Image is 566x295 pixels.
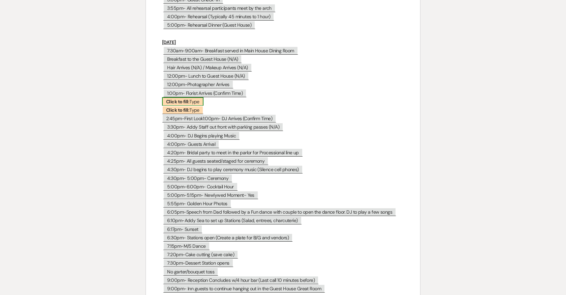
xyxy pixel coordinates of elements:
span: 7:15pm-M/S Dance [163,242,210,250]
span: 9:00pm- Inn guests to continue hanging out in the Guest House Great Room [163,284,325,293]
span: 6:30pm- Stations open (Create a plate for B/G and vendors) [163,233,293,242]
span: 5:00pm-6:00pm- Cocktail Hour [163,182,238,191]
span: Breakfast to the Guest House (N/A) [163,55,242,63]
span: Type [162,97,203,106]
b: Click to fill: [166,107,189,113]
u: [DATE] [162,39,176,45]
span: 2:45pm-First Look1:00pm- DJ Arrives (Confirm Time) [162,114,276,123]
span: 1:00pm- Florist Arrives (Confirm Time) [163,89,247,97]
span: 3:55pm- All rehearsal participants meet by the arch [163,4,275,12]
span: 5:55pm- Golden Hour Photos [163,199,231,208]
span: 4:30pm- 5:00pm- Ceremony [163,174,232,182]
span: 6:17pm- Sunset [163,225,202,233]
span: 4:00pm- DJ Begins playing Music [163,131,240,140]
span: 3:30pm- Addy Staff out front with parking passes (N/A) [163,123,283,131]
span: 7:30am-9:00am- Breakfast served in Main House Dining Room [163,46,298,55]
b: Click to fill: [166,99,189,105]
span: 7:30pm-Dessert Station opens [163,259,233,267]
span: 12:00pm- Lunch to Guest House (N/A) [163,72,249,80]
span: 12:00pm-Photographer Arrives [163,80,233,88]
span: Type [162,106,203,114]
span: 7:20pm-Cake cutting (save cake) [163,250,238,259]
span: Hair Arrives (N/A) / Makeup Arrives (N/A) [163,63,252,72]
span: 6:10pm-Addy Sea to set up Stations (Salad, entrees, charcuterie) [163,216,302,224]
span: 9:00pm- Reception Concludes w/4 hour bar (Last call 10 minutes before) [163,276,319,284]
span: 4:30pm- DJ begins to play ceremony music (Silence cell phones) [163,165,303,173]
span: 5:00pm-5:15pm- Newlywed Moment- Yes [163,191,258,199]
span: 4:00pm- Rehearsal (Typically 45 minutes to 1 hour) [163,12,274,21]
span: 5:00pm- Rehearsal Dinner (Guest House) [163,21,255,29]
span: 4:25pm- All guests seated/staged for ceremony [163,157,269,165]
span: 4:00pm- Guests Arrival [163,140,219,148]
span: 4:20pm- Bridal party to meet in the parlor for Processional line up [163,148,303,157]
span: 6:05pm-Speech from Dad followed by a Fun dance with couple to open the dance floor. DJ to play a ... [163,208,396,216]
span: No garter/bouquet toss [163,267,218,276]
